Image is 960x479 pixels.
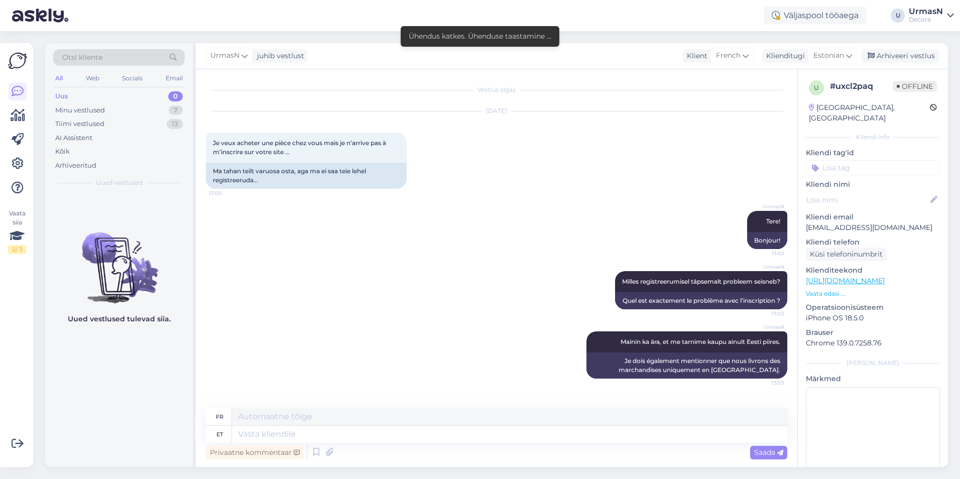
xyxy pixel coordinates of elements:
div: Decora [909,16,943,24]
p: Kliendi nimi [806,179,940,190]
span: UrmasN [210,50,239,61]
div: Klienditugi [762,51,805,61]
div: All [53,72,65,85]
p: Operatsioonisüsteem [806,302,940,313]
p: Kliendi telefon [806,237,940,248]
span: 13:02 [747,250,784,257]
span: 13:00 [209,189,247,197]
p: [EMAIL_ADDRESS][DOMAIN_NAME] [806,222,940,233]
input: Lisa nimi [806,194,928,205]
p: Kliendi tag'id [806,148,940,158]
p: Märkmed [806,374,940,384]
div: Quel est exactement le problème avec l’inscription ? [615,292,787,309]
div: 0 [168,91,183,101]
div: Vestlus algas [206,85,787,94]
div: UrmasN [909,8,943,16]
span: 13:03 [747,379,784,387]
input: Lisa tag [806,160,940,175]
div: Ühendus katkes. Ühenduse taastamine ... [409,31,551,42]
div: U [891,9,905,23]
p: Uued vestlused tulevad siia. [68,314,171,324]
div: # uxcl2paq [830,80,893,92]
div: Privaatne kommentaar [206,446,304,459]
span: 13:02 [747,310,784,317]
div: Kõik [55,147,70,157]
span: Je veux acheter une pièce chez vous mais je n’arrive pas à m’inscrire sur votre site … [213,139,388,156]
p: Chrome 139.0.7258.76 [806,338,940,348]
div: Arhiveeritud [55,161,96,171]
div: Kliendi info [806,133,940,142]
div: Klient [683,51,707,61]
div: [GEOGRAPHIC_DATA], [GEOGRAPHIC_DATA] [809,102,930,124]
div: Väljaspool tööaega [764,7,867,25]
div: Web [84,72,101,85]
p: iPhone OS 18.5.0 [806,313,940,323]
div: et [216,426,223,443]
p: Brauser [806,327,940,338]
div: Socials [120,72,145,85]
div: fr [216,408,223,425]
div: Uus [55,91,68,101]
span: Offline [893,81,937,92]
div: Arhiveeri vestlus [862,49,939,63]
div: 13 [167,119,183,129]
div: Vaata siia [8,209,26,254]
span: Saada [754,448,783,457]
div: [PERSON_NAME] [806,358,940,368]
a: [URL][DOMAIN_NAME] [806,276,885,285]
span: Estonian [813,50,844,61]
div: Tiimi vestlused [55,119,104,129]
div: 2 / 3 [8,245,26,254]
span: Milles registreerumisel täpsemalt probleem seisneb? [622,278,780,285]
div: [DATE] [206,106,787,115]
img: Askly Logo [8,51,27,70]
div: 7 [169,105,183,115]
a: UrmasNDecora [909,8,954,24]
div: Minu vestlused [55,105,105,115]
div: Je dois également mentionner que nous livrons des marchandises uniquement en [GEOGRAPHIC_DATA]. [586,352,787,379]
span: Uued vestlused [96,178,143,187]
span: UrmasN [747,323,784,331]
span: UrmasN [747,263,784,271]
p: Vaata edasi ... [806,289,940,298]
span: u [814,84,819,91]
span: French [716,50,741,61]
span: Otsi kliente [62,52,102,63]
span: Tere! [766,217,780,225]
span: UrmasN [747,203,784,210]
span: Mainin ka ära, et me tarnime kaupu ainult Eesti piires. [621,338,780,345]
div: Küsi telefoninumbrit [806,248,887,261]
p: Klienditeekond [806,265,940,276]
div: Bonjour! [747,232,787,249]
p: Kliendi email [806,212,940,222]
div: AI Assistent [55,133,92,143]
div: juhib vestlust [253,51,304,61]
img: No chats [45,214,193,305]
div: Ma tahan teilt varuosa osta, aga ma ei saa teie lehel registreeruda... [206,163,407,189]
div: Email [164,72,185,85]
